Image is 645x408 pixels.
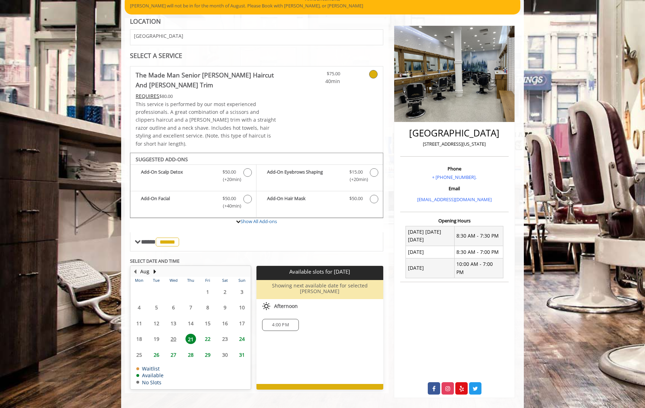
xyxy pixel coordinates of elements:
[131,277,148,284] th: Mon
[130,258,179,264] b: SELECT DATE AND TIME
[132,268,138,275] button: Previous Month
[199,347,216,362] td: Select day29
[151,350,162,360] span: 26
[402,128,507,138] h2: [GEOGRAPHIC_DATA]
[202,350,213,360] span: 29
[130,2,515,10] p: [PERSON_NAME] will not be in for the month of August. Please Book with [PERSON_NAME], or [PERSON_...
[199,331,216,347] td: Select day22
[233,277,251,284] th: Sun
[259,283,380,294] h6: Showing next available date for selected [PERSON_NAME]
[130,153,383,218] div: The Made Man Senior Barber Haircut And Beard Trim Add-onS
[406,258,455,278] td: [DATE]
[185,334,196,344] span: 21
[274,303,298,309] span: Afternoon
[134,33,183,39] span: [GEOGRAPHIC_DATA]
[262,319,298,331] div: 4:00 PM
[237,334,247,344] span: 24
[241,218,277,225] a: Show All Add-ons
[136,156,188,163] b: SUGGESTED ADD-ONS
[165,277,182,284] th: Wed
[400,218,509,223] h3: Opening Hours
[168,350,179,360] span: 27
[136,380,164,385] td: No Slots
[152,268,158,275] button: Next Month
[199,277,216,284] th: Fri
[272,322,289,328] span: 4:00 PM
[182,277,199,284] th: Thu
[233,331,251,347] td: Select day24
[237,350,247,360] span: 31
[402,186,507,191] h3: Email
[454,258,503,278] td: 10:00 AM - 7:00 PM
[185,350,196,360] span: 28
[417,196,492,203] a: [EMAIL_ADDRESS][DOMAIN_NAME]
[216,277,233,284] th: Sat
[402,166,507,171] h3: Phone
[406,246,455,258] td: [DATE]
[233,347,251,362] td: Select day31
[182,331,199,347] td: Select day21
[454,246,503,258] td: 8:30 AM - 7:00 PM
[202,334,213,344] span: 22
[259,269,380,275] p: Available slots for [DATE]
[182,347,199,362] td: Select day28
[148,277,165,284] th: Tue
[165,347,182,362] td: Select day27
[148,347,165,362] td: Select day26
[402,140,507,148] p: [STREET_ADDRESS][US_STATE]
[262,302,271,310] img: afternoon slots
[454,226,503,246] td: 8:30 AM - 7:30 PM
[140,268,149,275] button: Aug
[130,52,383,59] div: SELECT A SERVICE
[136,366,164,371] td: Waitlist
[432,174,477,180] a: + [PHONE_NUMBER].
[406,226,455,246] td: [DATE] [DATE] [DATE]
[136,373,164,378] td: Available
[130,17,161,25] b: LOCATION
